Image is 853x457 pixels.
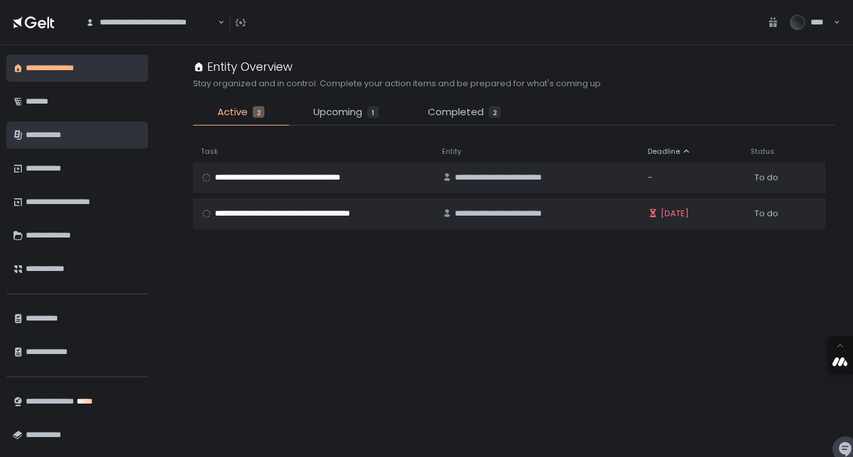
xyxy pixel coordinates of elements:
[216,16,217,29] input: Search for option
[755,172,778,183] span: To do
[201,147,218,156] span: Task
[193,78,603,89] h2: Stay organized and in control. Complete your action items and be prepared for what's coming up.
[367,106,379,118] div: 1
[217,105,248,120] span: Active
[648,172,652,183] span: -
[193,58,293,75] div: Entity Overview
[428,105,484,120] span: Completed
[253,106,264,118] div: 2
[77,9,225,36] div: Search for option
[489,106,500,118] div: 2
[442,147,461,156] span: Entity
[751,147,775,156] span: Status
[648,147,680,156] span: Deadline
[313,105,362,120] span: Upcoming
[755,208,778,219] span: To do
[661,208,689,219] span: [DATE]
